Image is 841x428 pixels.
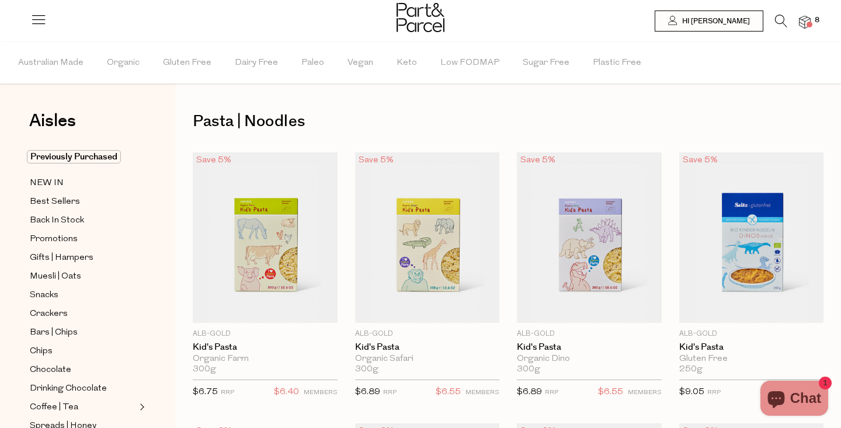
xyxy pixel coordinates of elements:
a: Kid's Pasta [679,342,824,353]
span: Plastic Free [593,43,641,83]
a: 8 [799,16,811,28]
div: Organic Dino [517,354,662,364]
span: Promotions [30,232,78,246]
span: $9.05 [679,388,704,396]
a: Back In Stock [30,213,136,228]
span: NEW IN [30,176,64,190]
span: Chocolate [30,363,71,377]
span: Aisles [29,108,76,134]
small: RRP [221,389,234,396]
span: $6.40 [274,385,299,400]
img: Part&Parcel [397,3,444,32]
span: 300g [193,364,216,375]
a: Muesli | Oats [30,269,136,284]
small: RRP [383,389,397,396]
small: RRP [545,389,558,396]
span: 300g [517,364,540,375]
span: 8 [812,15,822,26]
span: Chips [30,345,53,359]
img: Kid's Pasta [679,152,824,323]
span: Coffee | Tea [30,401,78,415]
a: Promotions [30,232,136,246]
div: Save 5% [355,152,397,168]
span: Organic [107,43,140,83]
p: Alb-Gold [355,329,500,339]
a: Crackers [30,307,136,321]
img: Kid's Pasta [355,152,500,323]
span: Muesli | Oats [30,270,81,284]
span: Sugar Free [523,43,569,83]
a: Previously Purchased [30,150,136,164]
a: NEW IN [30,176,136,190]
span: Keto [397,43,417,83]
span: $6.89 [517,388,542,396]
div: Save 5% [679,152,721,168]
div: Organic Farm [193,354,338,364]
a: Chips [30,344,136,359]
a: Hi [PERSON_NAME] [655,11,763,32]
p: Alb-Gold [193,329,338,339]
img: Kid's Pasta [193,152,338,323]
span: Australian Made [18,43,84,83]
span: Bars | Chips [30,326,78,340]
a: Best Sellers [30,194,136,209]
span: Previously Purchased [27,150,121,163]
a: Drinking Chocolate [30,381,136,396]
span: Gifts | Hampers [30,251,93,265]
span: Vegan [347,43,373,83]
span: Paleo [301,43,324,83]
small: MEMBERS [628,389,662,396]
span: Best Sellers [30,195,80,209]
a: Bars | Chips [30,325,136,340]
p: Alb-Gold [679,329,824,339]
span: Low FODMAP [440,43,499,83]
div: Gluten Free [679,354,824,364]
span: 300g [355,364,378,375]
span: $6.55 [436,385,461,400]
small: MEMBERS [465,389,499,396]
div: Save 5% [193,152,235,168]
a: Coffee | Tea [30,400,136,415]
span: Drinking Chocolate [30,382,107,396]
span: Back In Stock [30,214,84,228]
span: Dairy Free [235,43,278,83]
small: MEMBERS [304,389,338,396]
inbox-online-store-chat: Shopify online store chat [757,381,832,419]
span: $6.55 [598,385,623,400]
a: Chocolate [30,363,136,377]
img: Kid's Pasta [517,152,662,323]
a: Gifts | Hampers [30,250,136,265]
div: Save 5% [517,152,559,168]
span: $6.75 [193,388,218,396]
span: 250g [679,364,703,375]
a: Aisles [29,112,76,141]
button: Expand/Collapse Coffee | Tea [137,400,145,414]
span: Snacks [30,288,58,302]
span: $6.89 [355,388,380,396]
a: Snacks [30,288,136,302]
a: Kid's Pasta [193,342,338,353]
span: Hi [PERSON_NAME] [679,16,750,26]
div: Organic Safari [355,354,500,364]
small: RRP [707,389,721,396]
span: Crackers [30,307,68,321]
span: Gluten Free [163,43,211,83]
p: Alb-Gold [517,329,662,339]
a: Kid's Pasta [355,342,500,353]
h1: Pasta | Noodles [193,108,823,135]
a: Kid's Pasta [517,342,662,353]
